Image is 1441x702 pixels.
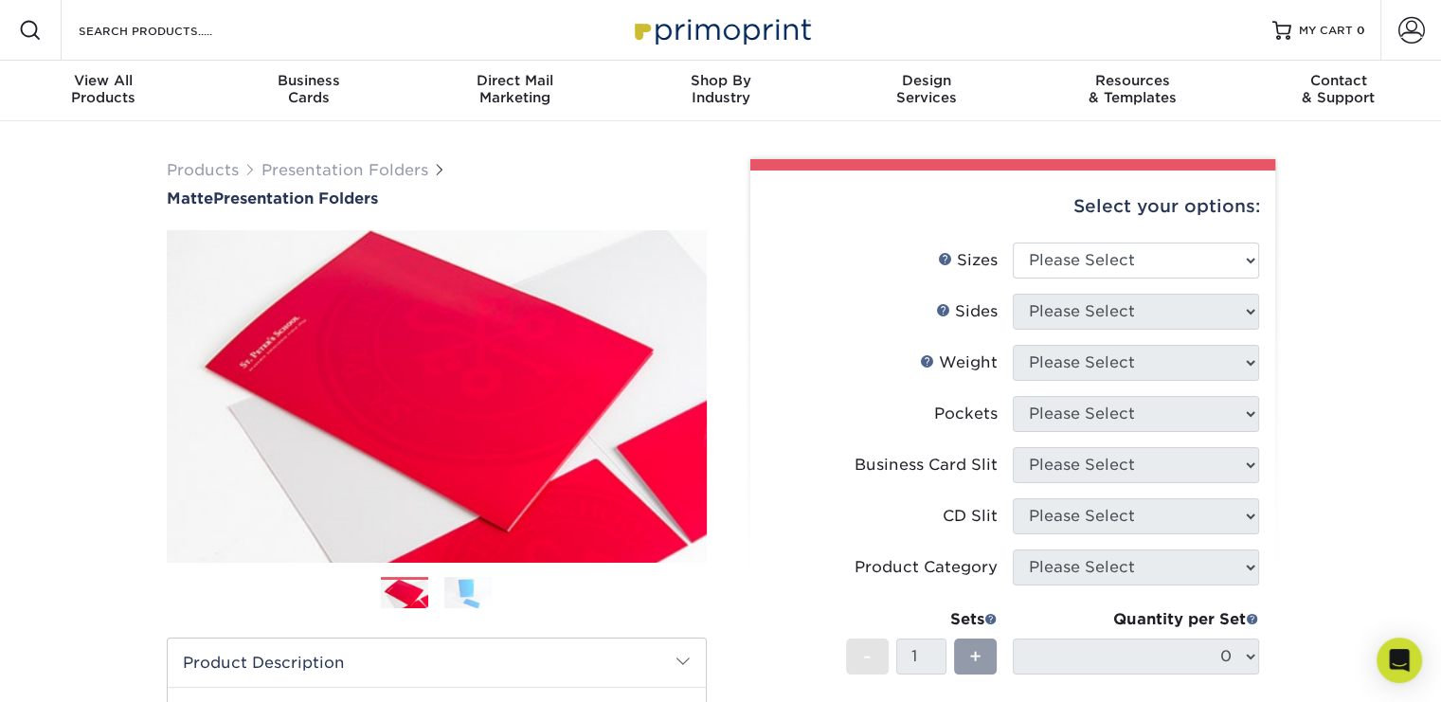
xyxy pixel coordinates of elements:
[1357,24,1365,37] span: 0
[1299,23,1353,39] span: MY CART
[855,454,998,477] div: Business Card Slit
[77,19,261,42] input: SEARCH PRODUCTS.....
[167,189,707,207] h1: Presentation Folders
[1235,72,1441,106] div: & Support
[823,72,1029,106] div: Services
[167,189,707,207] a: MattePresentation Folders
[206,72,411,106] div: Cards
[618,72,823,89] span: Shop By
[167,209,707,583] img: Matte 01
[920,351,998,374] div: Weight
[167,189,213,207] span: Matte
[934,403,998,425] div: Pockets
[261,161,428,179] a: Presentation Folders
[1235,61,1441,121] a: Contact& Support
[863,642,872,671] span: -
[444,576,492,608] img: Presentation Folders 02
[1029,72,1234,89] span: Resources
[1377,638,1422,683] div: Open Intercom Messenger
[823,61,1029,121] a: DesignServices
[1235,72,1441,89] span: Contact
[412,72,618,106] div: Marketing
[823,72,1029,89] span: Design
[938,249,998,272] div: Sizes
[766,171,1260,243] div: Select your options:
[618,72,823,106] div: Industry
[412,72,618,89] span: Direct Mail
[206,61,411,121] a: BusinessCards
[206,72,411,89] span: Business
[412,61,618,121] a: Direct MailMarketing
[936,300,998,323] div: Sides
[381,578,428,610] img: Presentation Folders 01
[846,608,998,631] div: Sets
[1029,61,1234,121] a: Resources& Templates
[1029,72,1234,106] div: & Templates
[969,642,982,671] span: +
[1013,608,1259,631] div: Quantity per Set
[855,556,998,579] div: Product Category
[167,161,239,179] a: Products
[618,61,823,121] a: Shop ByIndustry
[626,9,816,50] img: Primoprint
[943,505,998,528] div: CD Slit
[168,639,706,687] h2: Product Description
